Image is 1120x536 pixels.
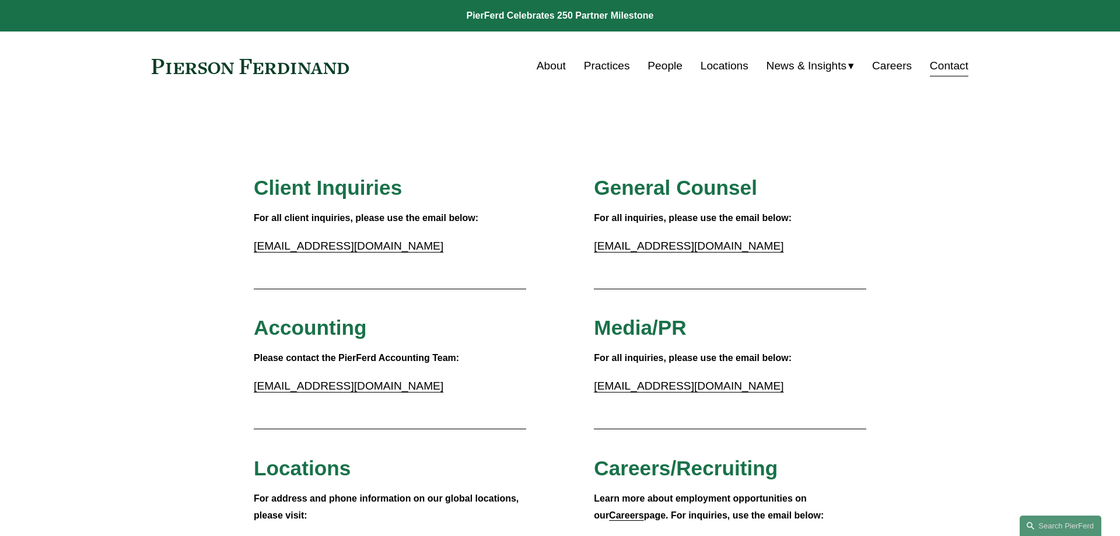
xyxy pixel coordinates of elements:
a: Careers [609,510,644,520]
a: Contact [930,55,968,77]
a: Practices [584,55,630,77]
a: Locations [701,55,748,77]
a: About [537,55,566,77]
strong: For address and phone information on our global locations, please visit: [254,493,521,520]
strong: For all inquiries, please use the email below: [594,213,792,223]
a: People [647,55,682,77]
span: Media/PR [594,316,686,339]
strong: For all inquiries, please use the email below: [594,353,792,363]
a: folder dropdown [766,55,855,77]
strong: Learn more about employment opportunities on our [594,493,809,520]
span: General Counsel [594,176,757,199]
a: [EMAIL_ADDRESS][DOMAIN_NAME] [594,240,783,252]
span: Locations [254,457,351,479]
strong: Please contact the PierFerd Accounting Team: [254,353,459,363]
span: Client Inquiries [254,176,402,199]
span: News & Insights [766,56,847,76]
strong: page. For inquiries, use the email below: [644,510,824,520]
a: Search this site [1020,516,1101,536]
a: [EMAIL_ADDRESS][DOMAIN_NAME] [254,240,443,252]
a: [EMAIL_ADDRESS][DOMAIN_NAME] [594,380,783,392]
a: Careers [872,55,912,77]
a: [EMAIL_ADDRESS][DOMAIN_NAME] [254,380,443,392]
span: Accounting [254,316,367,339]
span: Careers/Recruiting [594,457,778,479]
strong: For all client inquiries, please use the email below: [254,213,478,223]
